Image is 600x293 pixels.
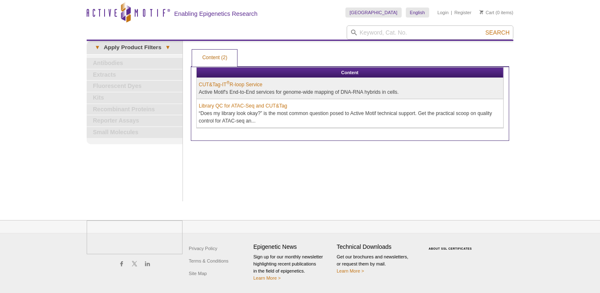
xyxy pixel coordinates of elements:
h4: Epigenetic News [253,243,332,250]
a: Kits [87,93,182,103]
a: Small Molecules [87,127,182,138]
img: Your Cart [480,10,483,14]
input: Keyword, Cat. No. [347,25,513,40]
li: | [451,8,452,18]
p: Get our brochures and newsletters, or request them by mail. [337,253,416,275]
a: Reporter Assays [87,115,182,126]
a: Register [454,10,471,15]
a: ▾Apply Product Filters▾ [87,41,182,54]
a: Fluorescent Dyes [87,81,182,92]
span: ▾ [161,44,174,51]
a: Antibodies [87,58,182,69]
table: Click to Verify - This site chose Symantec SSL for secure e-commerce and confidential communicati... [420,235,482,253]
a: Library QC for ATAC-Seq and CUT&Tag [199,102,287,110]
h4: Technical Downloads [337,243,416,250]
a: Learn More > [337,268,364,273]
li: (0 items) [480,8,513,18]
td: Active Motif's End-to-End services for genome-wide mapping of DNA-RNA hybrids in cells. [197,78,503,99]
a: Terms & Conditions [187,255,230,267]
span: Search [485,29,510,36]
img: Active Motif, [87,220,182,254]
td: “Does my library look okay?” is the most common question posed to Active Motif technical support.... [197,99,503,128]
a: Content (2) [192,50,237,66]
a: Login [437,10,449,15]
th: Content [197,68,503,78]
sup: ® [227,80,230,85]
a: Privacy Policy [187,242,219,255]
a: Recombinant Proteins [87,104,182,115]
button: Search [483,29,512,36]
p: Sign up for our monthly newsletter highlighting recent publications in the field of epigenetics. [253,253,332,282]
a: [GEOGRAPHIC_DATA] [345,8,402,18]
h2: Enabling Epigenetics Research [174,10,257,18]
span: ▾ [91,44,104,51]
a: CUT&Tag-IT®R-loop Service [199,81,262,88]
a: Cart [480,10,494,15]
a: ABOUT SSL CERTIFICATES [429,247,472,250]
a: Learn More > [253,275,281,280]
a: English [406,8,429,18]
a: Site Map [187,267,209,280]
a: Extracts [87,70,182,80]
